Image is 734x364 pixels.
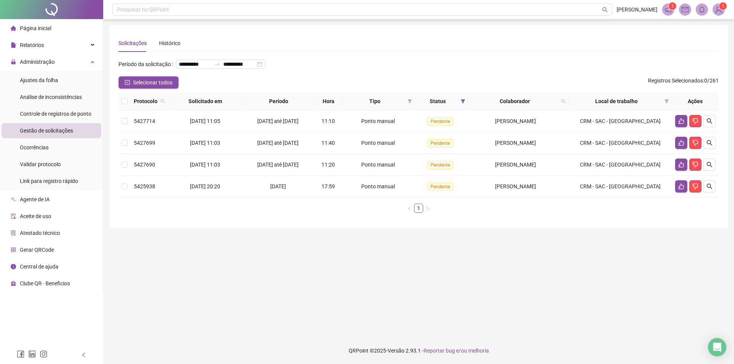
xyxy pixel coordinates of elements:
[361,162,395,168] span: Ponto manual
[11,214,16,219] span: audit
[20,77,58,83] span: Ajustes da folha
[427,161,453,169] span: Pendente
[134,162,155,168] span: 5427690
[561,99,566,104] span: search
[423,204,432,213] button: right
[190,183,220,189] span: [DATE] 20:20
[424,348,489,354] span: Reportar bug e/ou melhoria
[346,97,404,105] span: Tipo
[569,110,672,132] td: CRM - SAC - [GEOGRAPHIC_DATA]
[423,204,432,213] li: Próxima página
[20,264,58,270] span: Central de ajuda
[648,78,703,84] span: Registros Selecionados
[678,162,684,168] span: like
[11,247,16,252] span: qrcode
[388,348,404,354] span: Versão
[134,97,158,105] span: Protocolo
[242,92,315,110] th: Período
[125,80,130,85] span: check-square
[408,99,412,104] span: filter
[20,280,70,286] span: Clube QR - Beneficios
[706,162,713,168] span: search
[495,183,536,189] span: [PERSON_NAME]
[427,183,453,191] span: Pendente
[315,92,343,110] th: Hora
[361,183,395,189] span: Ponto manual
[28,350,36,358] span: linkedin
[678,140,684,146] span: like
[665,6,672,13] span: notification
[322,118,335,124] span: 11:10
[425,206,430,211] span: right
[20,25,51,31] span: Página inicial
[159,95,167,107] span: search
[257,118,299,124] span: [DATE] até [DATE]
[20,161,61,167] span: Validar protocolo
[572,97,661,105] span: Local de trabalho
[569,154,672,176] td: CRM - SAC - [GEOGRAPHIC_DATA]
[322,140,335,146] span: 11:40
[692,162,698,168] span: dislike
[20,42,44,48] span: Relatórios
[134,140,155,146] span: 5427699
[569,132,672,154] td: CRM - SAC - [GEOGRAPHIC_DATA]
[361,140,395,146] span: Ponto manual
[40,350,47,358] span: instagram
[159,39,180,47] div: Histórico
[663,95,671,107] span: filter
[678,183,684,189] span: like
[669,2,676,10] sup: 1
[407,206,412,211] span: left
[190,140,220,146] span: [DATE] 11:03
[495,162,536,168] span: [PERSON_NAME]
[427,139,453,147] span: Pendente
[11,281,16,286] span: gift
[11,230,16,236] span: solution
[214,61,220,67] span: to
[134,183,155,189] span: 5425938
[20,213,51,219] span: Aceite de uso
[20,128,73,134] span: Gestão de solicitações
[20,94,82,100] span: Análise de inconsistências
[257,162,299,168] span: [DATE] até [DATE]
[406,95,414,107] span: filter
[190,118,220,124] span: [DATE] 11:05
[190,162,220,168] span: [DATE] 11:03
[119,39,147,47] div: Solicitações
[648,76,719,89] span: : 0 / 261
[361,118,395,124] span: Ponto manual
[617,5,658,14] span: [PERSON_NAME]
[708,338,726,356] div: Open Intercom Messenger
[405,204,414,213] li: Página anterior
[103,337,734,364] footer: QRPoint © 2025 - 2.93.1 -
[168,92,242,110] th: Solicitado em
[20,111,91,117] span: Controle de registros de ponto
[678,118,684,124] span: like
[461,99,465,104] span: filter
[11,59,16,65] span: lock
[427,117,453,126] span: Pendente
[133,78,172,87] span: Selecionar todos
[671,3,674,9] span: 1
[471,97,558,105] span: Colaborador
[134,118,155,124] span: 5427714
[692,183,698,189] span: dislike
[20,59,55,65] span: Administração
[20,247,54,253] span: Gerar QRCode
[414,204,423,212] a: 1
[11,42,16,48] span: file
[698,6,705,13] span: bell
[257,140,299,146] span: [DATE] até [DATE]
[602,7,608,13] span: search
[418,97,458,105] span: Status
[11,264,16,269] span: info-circle
[11,26,16,31] span: home
[719,2,727,10] sup: Atualize o seu contato no menu Meus Dados
[713,4,724,15] img: 82424
[119,58,176,70] label: Período da solicitação
[495,118,536,124] span: [PERSON_NAME]
[322,162,335,168] span: 11:20
[722,3,724,9] span: 1
[81,352,86,358] span: left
